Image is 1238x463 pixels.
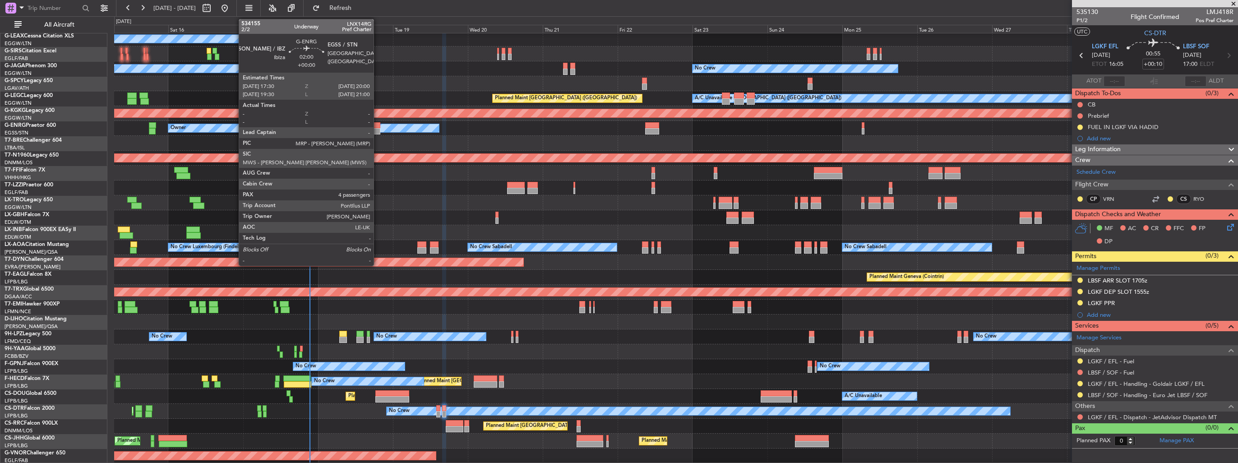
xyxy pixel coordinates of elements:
[5,421,24,426] span: CS-RRC
[5,287,23,292] span: T7-TRX
[1196,17,1233,24] span: Pos Pref Charter
[5,204,32,211] a: EGGW/LTN
[5,421,58,426] a: CS-RRCFalcon 900LX
[1109,60,1123,69] span: 16:05
[1159,436,1194,445] a: Manage PAX
[5,368,28,375] a: LFPB/LBG
[1092,51,1110,60] span: [DATE]
[5,391,26,396] span: CS-DOU
[5,331,23,337] span: 9H-LPZ
[5,93,24,98] span: G-LEGC
[296,360,316,373] div: No Crew
[1075,321,1099,331] span: Services
[1075,401,1095,412] span: Others
[1209,77,1224,86] span: ALDT
[5,361,58,366] a: F-GPNJFalcon 900EX
[5,174,31,181] a: VHHH/HKG
[5,412,28,419] a: LFPB/LBG
[695,62,716,75] div: No Crew
[1086,77,1101,86] span: ATOT
[1075,144,1121,155] span: Leg Information
[468,25,543,33] div: Wed 20
[1076,436,1110,445] label: Planned PAX
[1183,42,1209,51] span: LBSF SOF
[1092,42,1118,51] span: LGKF EFL
[171,241,240,254] div: No Crew Luxembourg (Findel)
[5,272,51,277] a: T7-EAGLFalcon 8X
[1088,112,1109,120] div: Prebrief
[1075,209,1161,220] span: Dispatch Checks and Weather
[5,346,25,352] span: 9H-YAA
[5,346,55,352] a: 9H-YAAGlobal 5000
[842,25,917,33] div: Mon 25
[5,383,28,389] a: LFPB/LBG
[695,92,841,105] div: A/C Unavailable [GEOGRAPHIC_DATA] ([GEOGRAPHIC_DATA])
[5,100,32,106] a: EGGW/LTN
[1087,134,1233,142] div: Add new
[5,308,31,315] a: LFMN/NCE
[5,427,32,434] a: DNMM/LOS
[5,167,20,173] span: T7-FFI
[5,435,24,441] span: CS-JHH
[5,153,59,158] a: T7-N1960Legacy 650
[1088,299,1115,307] div: LGKF PPR
[618,25,693,33] div: Fri 22
[1088,357,1134,365] a: LGKF / EFL - Fuel
[1206,423,1219,432] span: (0/0)
[348,389,490,403] div: Planned Maint [GEOGRAPHIC_DATA] ([GEOGRAPHIC_DATA])
[992,25,1067,33] div: Wed 27
[1088,123,1159,131] div: FUEL IN LGKF VIA HADID
[1128,224,1136,233] span: AC
[1104,76,1125,87] input: --:--
[1075,155,1090,166] span: Crew
[245,136,345,150] div: Grounded Warsaw ([GEOGRAPHIC_DATA])
[117,434,259,448] div: Planned Maint [GEOGRAPHIC_DATA] ([GEOGRAPHIC_DATA])
[1151,224,1159,233] span: CR
[5,331,51,337] a: 9H-LPZLegacy 500
[389,404,410,418] div: No Crew
[5,353,28,360] a: FCBB/BZV
[5,182,23,188] span: T7-LZZI
[693,25,767,33] div: Sat 23
[5,227,22,232] span: LX-INB
[1076,168,1116,177] a: Schedule Crew
[5,450,65,456] a: G-VNORChallenger 650
[5,85,29,92] a: LGAV/ATH
[1076,264,1120,273] a: Manage Permits
[5,167,45,173] a: T7-FFIFalcon 7X
[5,153,30,158] span: T7-N1960
[820,360,841,373] div: No Crew
[5,144,25,151] a: LTBA/ISL
[1075,423,1085,434] span: Pax
[243,25,318,33] div: Sun 17
[845,389,882,403] div: A/C Unavailable
[5,272,27,277] span: T7-EAGL
[470,241,512,254] div: No Crew Sabadell
[168,25,243,33] div: Sat 16
[1104,224,1113,233] span: MF
[5,219,31,226] a: EDLW/DTM
[642,434,784,448] div: Planned Maint [GEOGRAPHIC_DATA] ([GEOGRAPHIC_DATA])
[486,419,628,433] div: Planned Maint [GEOGRAPHIC_DATA] ([GEOGRAPHIC_DATA])
[318,25,393,33] div: Mon 18
[5,435,55,441] a: CS-JHHGlobal 6000
[5,450,27,456] span: G-VNOR
[1088,277,1147,284] div: LBSF ARR SLOT 1705z
[1076,17,1098,24] span: P1/2
[1076,7,1098,17] span: 535130
[869,270,944,284] div: Planned Maint Geneva (Cointrin)
[153,4,196,12] span: [DATE] - [DATE]
[1146,50,1160,59] span: 00:55
[5,338,31,345] a: LFMD/CEQ
[1183,60,1197,69] span: 17:00
[5,93,53,98] a: G-LEGCLegacy 600
[5,234,31,241] a: EDLW/DTM
[1075,180,1109,190] span: Flight Crew
[1193,195,1214,203] a: RYO
[976,330,997,343] div: No Crew
[10,18,98,32] button: All Aircraft
[5,212,24,218] span: LX-GBH
[5,197,24,203] span: LX-TRO
[5,123,26,128] span: G-ENRG
[917,25,992,33] div: Tue 26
